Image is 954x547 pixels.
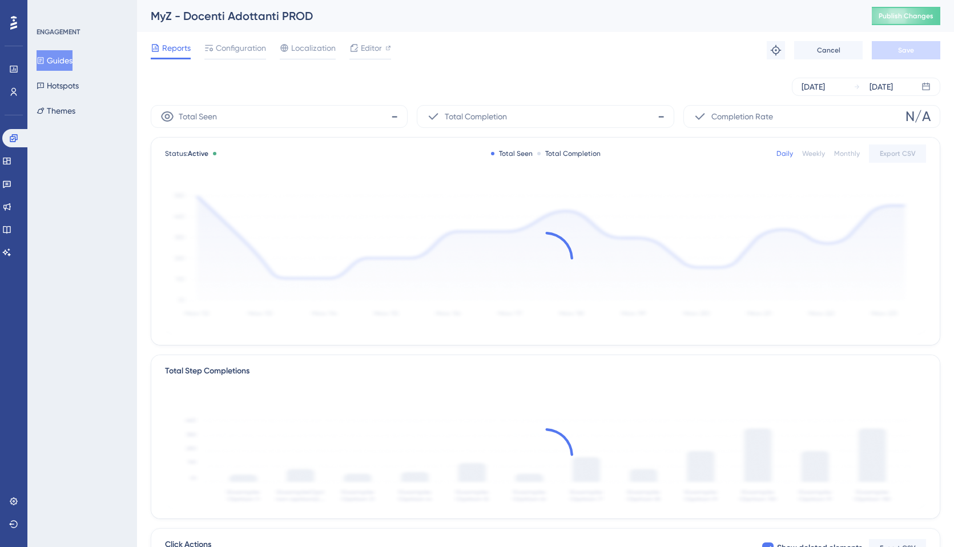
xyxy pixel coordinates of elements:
div: Daily [776,149,793,158]
button: Export CSV [869,144,926,163]
div: MyZ - Docenti Adottanti PROD [151,8,843,24]
span: Status: [165,149,208,158]
span: Export CSV [880,149,916,158]
span: Total Seen [179,110,217,123]
span: Completion Rate [711,110,773,123]
div: [DATE] [870,80,893,94]
div: Total Step Completions [165,364,249,378]
button: Save [872,41,940,59]
span: Active [188,150,208,158]
span: Cancel [817,46,840,55]
button: Themes [37,100,75,121]
div: Weekly [802,149,825,158]
div: Total Completion [537,149,601,158]
span: - [391,107,398,126]
span: Configuration [216,41,266,55]
div: [DATE] [802,80,825,94]
span: Localization [291,41,336,55]
button: Publish Changes [872,7,940,25]
div: ENGAGEMENT [37,27,80,37]
span: Save [898,46,914,55]
span: Publish Changes [879,11,933,21]
button: Hotspots [37,75,79,96]
span: Reports [162,41,191,55]
span: Editor [361,41,382,55]
button: Cancel [794,41,863,59]
div: Monthly [834,149,860,158]
button: Guides [37,50,73,71]
span: Total Completion [445,110,507,123]
div: Total Seen [491,149,533,158]
span: N/A [905,107,931,126]
span: - [658,107,665,126]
